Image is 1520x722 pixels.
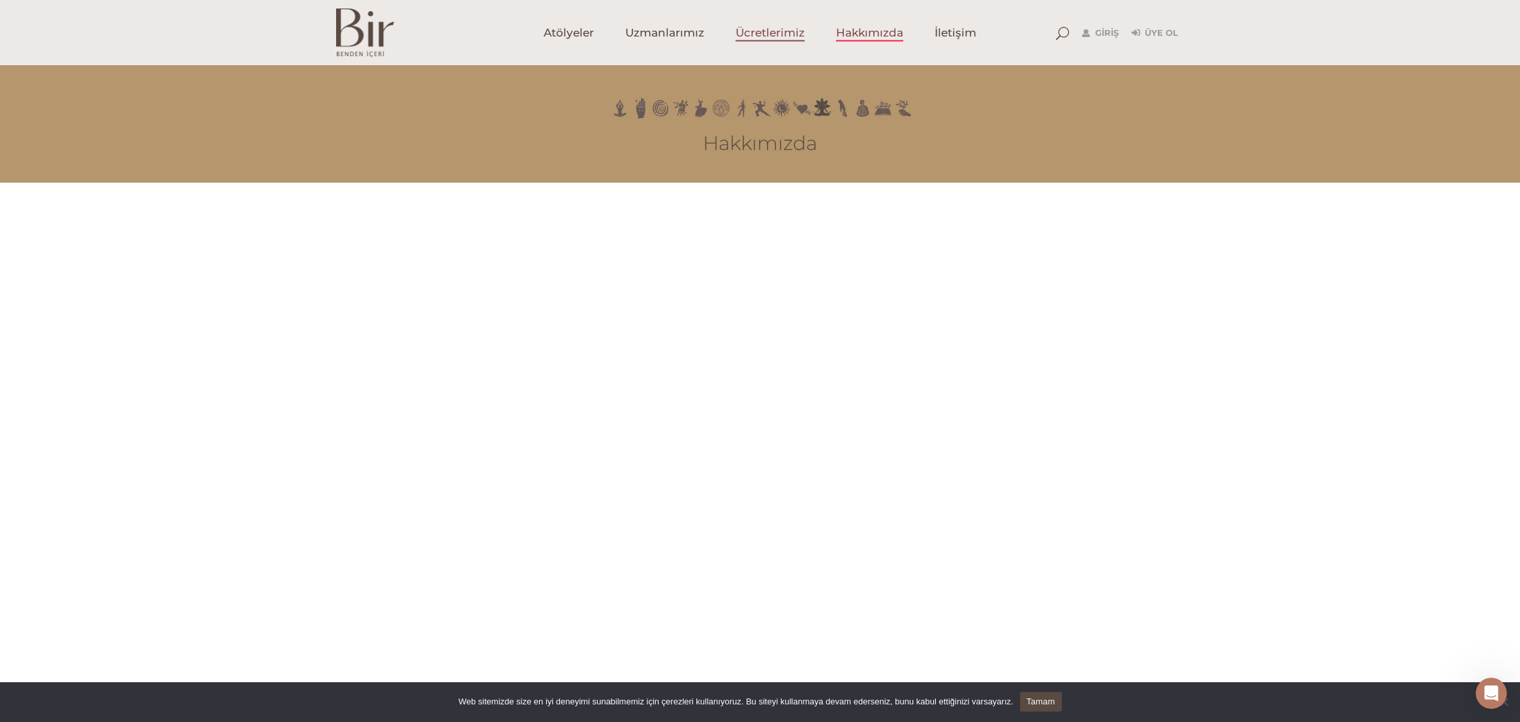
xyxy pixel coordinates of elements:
a: Tamam [1020,692,1062,712]
a: Giriş [1082,25,1119,41]
span: Atölyeler [544,25,594,40]
span: Hakkımızda [836,25,903,40]
span: İletişim [935,25,976,40]
iframe: Intercom live chat [1476,678,1507,709]
span: Uzmanlarımız [625,25,704,40]
h3: Hakkımızda [375,132,1145,155]
span: Ücretlerimiz [736,25,805,40]
a: Üye Ol [1132,25,1178,41]
span: Web sitemizde size en iyi deneyimi sunabilmemiz için çerezleri kullanıyoruz. Bu siteyi kullanmaya... [458,695,1013,708]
